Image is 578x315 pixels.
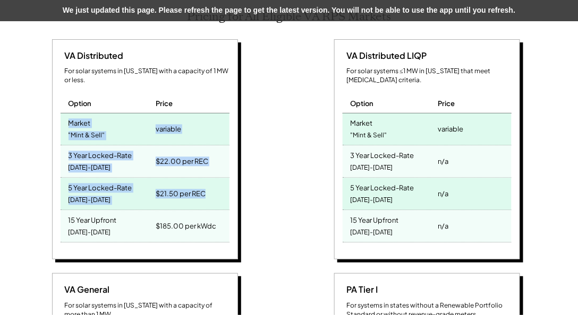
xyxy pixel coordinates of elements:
div: variable [156,122,181,137]
div: VA General [61,284,110,296]
div: 3 Year Locked-Rate [69,148,132,161]
div: Option [351,99,374,109]
div: $185.00 per kWdc [156,219,216,234]
div: For solar systems ≤1 MW in [US_STATE] that meet [MEDICAL_DATA] criteria. [347,67,512,85]
div: n/a [438,219,448,234]
div: Price [438,99,455,109]
div: 5 Year Locked-Rate [69,181,132,193]
div: Market [351,116,373,128]
div: [DATE]-[DATE] [351,226,393,240]
div: PA Tier I [343,284,378,296]
div: n/a [438,187,448,202]
div: [DATE]-[DATE] [69,226,111,240]
h2: Pricing for All Eligible VA RPS Markets [187,10,391,23]
div: 15 Year Upfront [351,213,399,225]
div: $22.00 per REC [156,154,208,169]
div: "Mint & Sell" [351,129,387,143]
div: [DATE]-[DATE] [69,194,111,208]
div: Market [69,116,91,128]
div: variable [438,122,463,137]
div: [DATE]-[DATE] [351,161,393,176]
div: 5 Year Locked-Rate [351,181,414,193]
div: [DATE]-[DATE] [69,161,111,176]
div: 15 Year Upfront [69,213,117,225]
div: $21.50 per REC [156,187,206,202]
div: For solar systems in [US_STATE] with a capacity of 1 MW or less. [65,67,229,85]
div: 3 Year Locked-Rate [351,148,414,161]
div: "Mint & Sell" [69,129,105,143]
div: VA Distributed [61,50,124,62]
div: n/a [438,154,448,169]
div: Option [69,99,92,109]
div: VA Distributed LIQP [343,50,427,62]
div: Price [156,99,173,109]
div: [DATE]-[DATE] [351,194,393,208]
